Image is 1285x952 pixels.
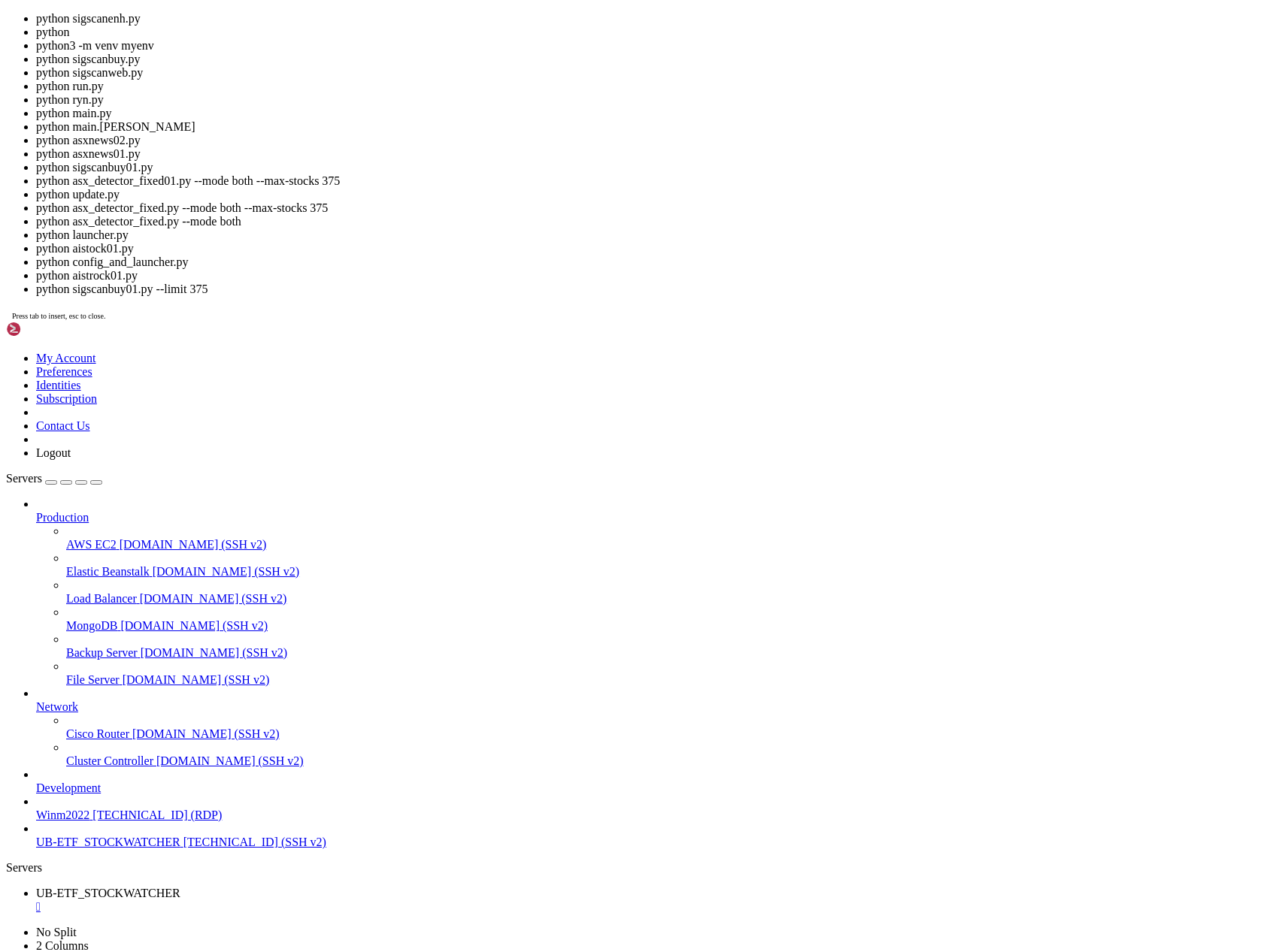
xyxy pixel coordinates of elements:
li: python sigscanbuy01.py --limit 375 [36,283,1279,296]
li: python asx_detector_fixed01.py --mode both --max-stocks 375 [36,174,1279,188]
x-row: : $ cd asx predictor [6,443,1089,456]
div: (43, 45) [278,568,284,581]
x-row: System load: 0.0 [6,106,1089,119]
span: asx-predictor [253,406,331,418]
x-row: asx300.json stock_tickers.json [6,543,1089,556]
span: Project52 [12,431,66,443]
x-row: 'asx=app1' asxnews01.py quant01.py sector_mapper.py [6,406,1089,419]
x-row: * Support: [URL][DOMAIN_NAME] [6,56,1089,69]
a: Cluster Controller [DOMAIN_NAME] (SSH v2) [66,754,1279,768]
span: ~ [126,393,132,405]
a: Identities [36,379,81,391]
li: python3 -m venv myenv [36,39,1279,53]
x-row: aistock01.py asx300.json asx_stocks.json mbox [DOMAIN_NAME] startup.py [6,431,1089,443]
span: ~ [126,468,132,480]
x-row: : $ ls [6,530,1089,543]
a: 2 Columns [36,939,89,952]
li: python aistrock01.py [36,269,1279,283]
span: AWS EC2 [66,538,117,551]
span: ProjectPattern [84,406,168,418]
x-row: See [URL][DOMAIN_NAME] or run: sudo pro status [6,343,1089,356]
span: asx_scanner [355,419,421,431]
li: AWS EC2 [DOMAIN_NAME] (SSH v2) [66,524,1279,552]
span: ~/asx-predictor [126,568,217,580]
span: [TECHNICAL_ID] (RDP) [92,808,222,821]
span: ~/asx-predictor [126,481,217,493]
span: Production [36,511,89,524]
li: Winm2022 [TECHNICAL_ID] (RDP) [36,795,1279,822]
a: Preferences [36,365,92,378]
x-row: : $ ls [6,393,1089,406]
x-row: : $ cd asx-predictor [6,468,1089,481]
a:  [36,900,1279,914]
span: aistock [84,419,126,431]
x-row: * Strictly confined Kubernetes makes edge and IoT secure. Learn how MicroK8s [6,219,1089,231]
li: python main.py [36,107,1279,120]
span: [DOMAIN_NAME] (SSH v2) [140,592,287,605]
span: [DOMAIN_NAME] (SSH v2) [141,646,288,659]
x-row: last_signals.json notes.txt quant02.py signal_history.json [6,419,1089,431]
span: Winm2022 [36,808,89,821]
x-row: Expanded Security Maintenance for Applications is not enabled. [6,281,1089,294]
x-row: * Management: [URL][DOMAIN_NAME] [6,44,1089,56]
li: Production [36,497,1279,687]
x-row: just raised the bar for easy, resilient and secure K8s cluster deployment. [6,231,1089,243]
span: sec-analyzer [596,431,668,443]
li: Backup Server [DOMAIN_NAME] (SSH v2) [66,633,1279,660]
a: MongoDB [DOMAIN_NAME] (SSH v2) [66,619,1279,633]
a: Backup Server [DOMAIN_NAME] (SSH v2) [66,646,1279,660]
a: My Account [36,352,96,364]
div: Servers [6,861,1279,875]
li: File Server [DOMAIN_NAME] (SSH v2) [66,660,1279,687]
x-row: Usage of /: 24.6% of 76.45GB [6,119,1089,131]
x-row: Last login: [DATE] from [TECHNICAL_ID] [6,381,1089,394]
span: File Server [66,673,120,686]
x-row: Memory usage: 32% [6,131,1089,144]
span: [TECHNICAL_ID] (SSH v2) [183,836,326,848]
x-row: System information as of [DATE] [6,81,1089,94]
span: Network [36,700,78,713]
x-row: Welcome to Ubuntu 24.04.3 LTS (GNU/Linux 6.8.0-79-generic x86_64) [6,6,1089,19]
span: [DOMAIN_NAME] (SSH v2) [156,754,304,767]
x-row: : $ ls [6,481,1089,494]
a: Winm2022 [TECHNICAL_ID] (RDP) [36,808,1279,822]
span: ~/asx-predictor [126,530,217,542]
li: Network [36,687,1279,768]
a: Contact Us [36,419,90,432]
a: File Server [DOMAIN_NAME] (SSH v2) [66,673,1279,687]
span: ubuntu@vps-d35ccc65 [6,518,120,530]
li: python [36,26,1279,39]
x-row: IPv6 address for ens3: [TECHNICAL_ID] [6,193,1089,206]
span: ~/asx-predictor [126,518,217,530]
a: No Split [36,926,77,938]
x-row: : $ vi asx300.json [6,506,1089,518]
li: Development [36,768,1279,795]
a: Load Balancer [DOMAIN_NAME] (SSH v2) [66,592,1279,606]
span: ubuntu@vps-d35ccc65 [6,530,120,542]
span: ~/asx-predictor [126,556,217,568]
span: ~/asx-predictor [126,506,217,518]
span: ubuntu@vps-d35ccc65 [6,556,120,568]
span: Load Balancer [66,592,137,605]
span: Backup Server [66,646,138,659]
span: UB-ETF_STOCKWATCHER [36,836,180,848]
li: python sigscanenh.py [36,12,1279,26]
li: python ryn.py [36,93,1279,107]
li: python run.py [36,80,1279,93]
span: ubuntu@vps-d35ccc65 [6,468,120,480]
li: Cisco Router [DOMAIN_NAME] (SSH v2) [66,714,1279,741]
span: ubuntu@vps-d35ccc65 [6,393,120,405]
x-row: [URL][DOMAIN_NAME] [6,256,1089,269]
x-row: 0 updates can be applied immediately. [6,306,1089,319]
a: Cisco Router [DOMAIN_NAME] (SSH v2) [66,727,1279,741]
span: myenv [517,406,547,418]
x-row: Users logged in: 0 [6,168,1089,181]
a: AWS EC2 [DOMAIN_NAME] (SSH v2) [66,538,1279,552]
span: Servers [6,472,42,485]
span: asx-scanner2.0 [253,419,337,431]
x-row: * Documentation: [URL][DOMAIN_NAME] [6,31,1089,44]
span: ubuntu@vps-d35ccc65 [6,506,120,518]
x-row: -bash: cd: too many arguments [6,456,1089,469]
a: Servers [6,472,102,485]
